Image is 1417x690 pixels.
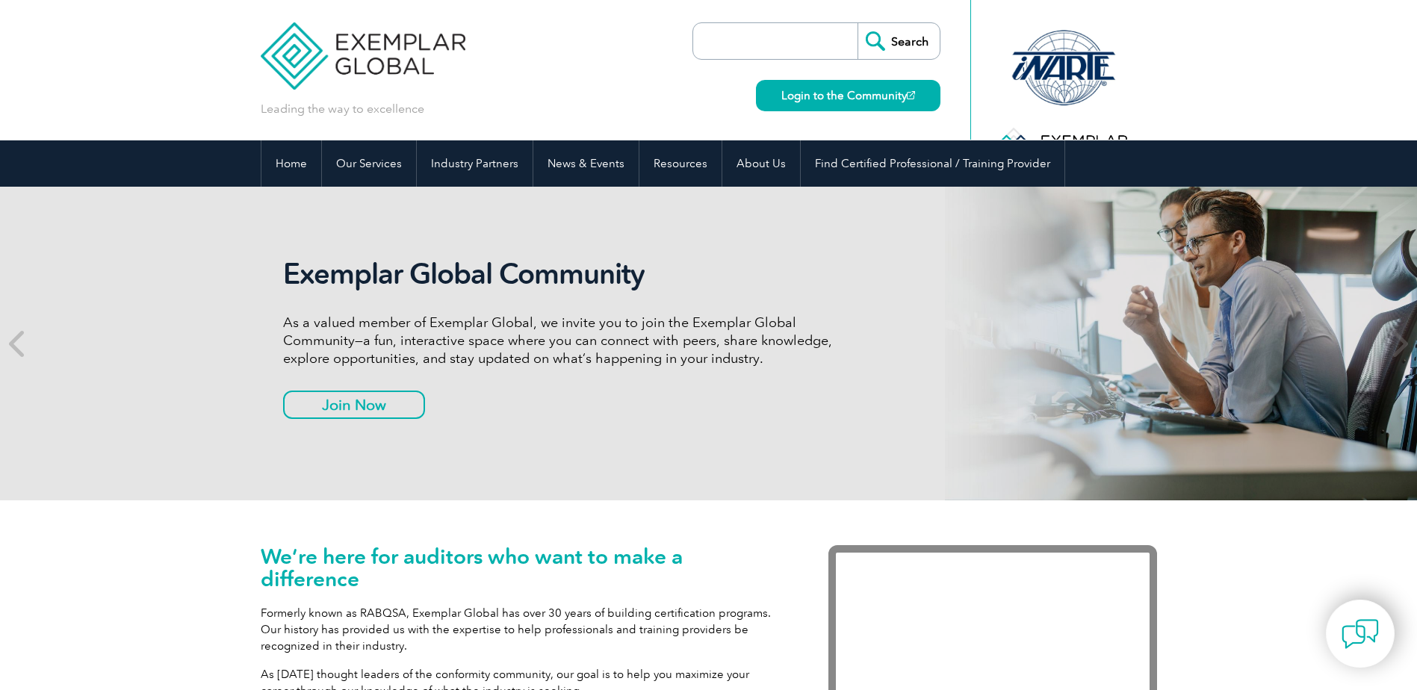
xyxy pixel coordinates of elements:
input: Search [858,23,940,59]
a: Our Services [322,140,416,187]
img: open_square.png [907,91,915,99]
p: Leading the way to excellence [261,101,424,117]
img: contact-chat.png [1342,615,1379,653]
p: As a valued member of Exemplar Global, we invite you to join the Exemplar Global Community—a fun,... [283,314,843,367]
a: News & Events [533,140,639,187]
a: Join Now [283,391,425,419]
a: Industry Partners [417,140,533,187]
a: Home [261,140,321,187]
p: Formerly known as RABQSA, Exemplar Global has over 30 years of building certification programs. O... [261,605,784,654]
a: Login to the Community [756,80,940,111]
a: About Us [722,140,800,187]
h1: We’re here for auditors who want to make a difference [261,545,784,590]
h2: Exemplar Global Community [283,257,843,291]
a: Resources [639,140,722,187]
a: Find Certified Professional / Training Provider [801,140,1064,187]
